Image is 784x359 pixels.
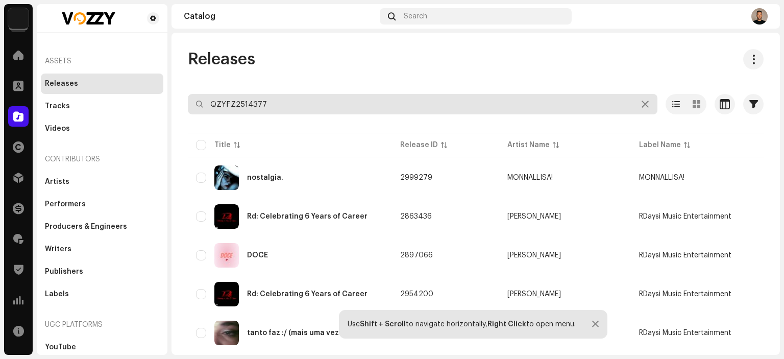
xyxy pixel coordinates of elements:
[639,213,731,220] span: RDaysi Music Entertainment
[45,245,71,253] div: Writers
[507,140,550,150] div: Artist Name
[214,243,239,268] img: 7c764b8d-2697-4f42-92c0-2ce909c5163b
[45,178,69,186] div: Artists
[41,172,163,192] re-m-nav-item: Artists
[214,321,239,345] img: 80c00267-5cdb-4010-bf74-a302777c3407
[41,96,163,116] re-m-nav-item: Tracks
[214,140,231,150] div: Title
[247,213,367,220] div: Rd: Celebrating 6 Years of Career
[247,291,367,298] div: Rd: Celebrating 6 Years of Career
[41,313,163,337] re-a-nav-header: UGC Platforms
[45,80,78,88] div: Releases
[214,165,239,190] img: 4d0d4a89-0ac7-4f80-b221-561e9959e976
[507,213,623,220] span: Rebecca Daysi
[400,252,433,259] span: 2897066
[751,8,768,25] img: 1eb9de5b-5a70-4cf0-903c-4e486785bb23
[41,261,163,282] re-m-nav-item: Publishers
[639,329,731,337] span: RDaysi Music Entertainment
[45,12,131,25] img: 2d319964-9654-400c-ada4-fc1f54536c12
[45,200,86,208] div: Performers
[41,49,163,74] re-a-nav-header: Assets
[41,337,163,357] re-m-nav-item: YouTube
[45,343,76,351] div: YouTube
[41,194,163,214] re-m-nav-item: Performers
[247,252,268,259] div: DOCE
[507,252,623,259] span: Rebecca Daysi
[404,12,427,20] span: Search
[400,291,433,298] span: 2954200
[214,204,239,229] img: 292e3f38-574b-43c3-8ff6-3a56f7061463
[639,140,681,150] div: Label Name
[41,239,163,259] re-m-nav-item: Writers
[45,102,70,110] div: Tracks
[400,140,438,150] div: Release ID
[639,174,684,181] span: MONNALLISA!
[247,174,283,181] div: nostalgia.
[45,290,69,298] div: Labels
[507,174,553,181] div: MONNALLISA!
[507,291,561,298] div: [PERSON_NAME]
[360,321,406,328] strong: Shift + Scroll
[45,268,83,276] div: Publishers
[41,284,163,304] re-m-nav-item: Labels
[348,320,576,328] div: Use to navigate horizontally, to open menu.
[41,74,163,94] re-m-nav-item: Releases
[45,125,70,133] div: Videos
[214,282,239,306] img: 5ca6caaa-a56f-4d1a-afb7-dbc5e9f51c9b
[400,213,432,220] span: 2863436
[400,174,432,181] span: 2999279
[487,321,526,328] strong: Right Click
[507,291,623,298] span: Rebecca Daysi
[41,217,163,237] re-m-nav-item: Producers & Engineers
[507,252,561,259] div: [PERSON_NAME]
[507,213,561,220] div: [PERSON_NAME]
[639,291,731,298] span: RDaysi Music Entertainment
[184,12,376,20] div: Catalog
[639,252,731,259] span: RDaysi Music Entertainment
[188,49,255,69] span: Releases
[188,94,657,114] input: Search
[41,147,163,172] re-a-nav-header: Contributors
[247,329,384,337] div: tanto faz :/ (mais uma vez tentando) [Versions]
[41,118,163,139] re-m-nav-item: Videos
[45,223,127,231] div: Producers & Engineers
[507,174,623,181] span: MONNALLISA!
[8,8,29,29] img: 1cf725b2-75a2-44e7-8fdf-5f1256b3d403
